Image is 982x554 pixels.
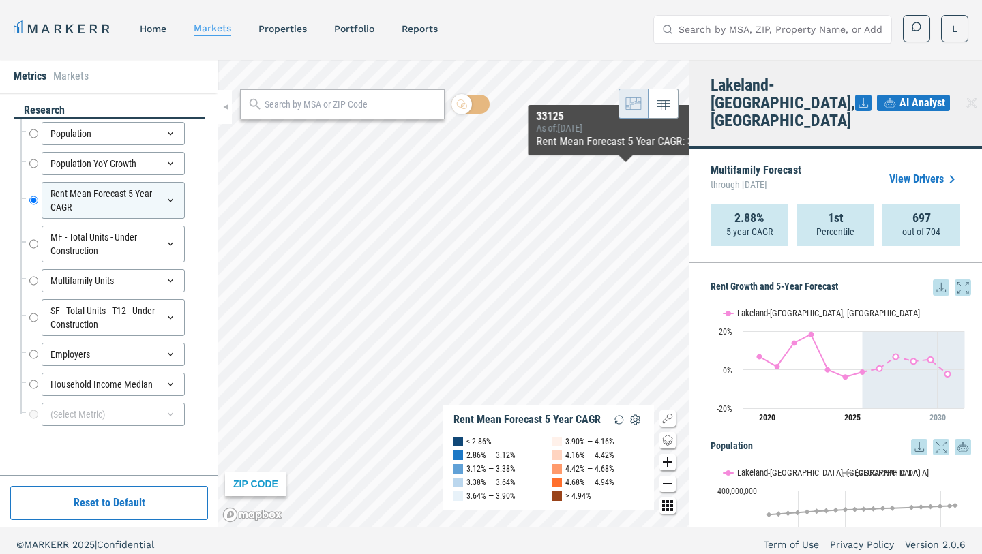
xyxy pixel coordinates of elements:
[912,211,931,225] strong: 697
[734,211,764,225] strong: 2.88%
[852,506,858,512] path: Monday, 14 Dec, 19:00, 332,062,000. USA.
[225,472,286,496] div: ZIP CODE
[877,95,950,111] button: AI Analyst
[24,539,72,550] span: MARKERR
[679,16,883,43] input: Search by MSA, ZIP, Property Name, or Address
[929,413,946,422] tspan: 2030
[764,538,819,551] a: Term of Use
[767,503,958,517] g: USA, line 2 of 2 with 20 data points.
[945,371,951,377] path: Monday, 29 Jul, 20:00, -2.27. Lakeland-Winter Haven, FL.
[947,503,953,508] path: Saturday, 14 Dec, 19:00, 345,074,000. USA.
[565,462,614,476] div: 4.42% — 4.68%
[42,152,185,175] div: Population YoY Growth
[334,23,374,34] a: Portfolio
[719,327,732,337] text: 20%
[833,507,839,512] path: Friday, 14 Dec, 19:00, 329,659,000. USA.
[218,60,689,527] canvas: Map
[724,308,828,318] button: Show Lakeland-Winter Haven, FL
[42,269,185,292] div: Multifamily Units
[42,373,185,396] div: Household Income Median
[737,308,920,318] text: Lakeland-[GEOGRAPHIC_DATA], [GEOGRAPHIC_DATA]
[14,103,205,119] div: research
[767,512,772,517] path: Wednesday, 14 Dec, 19:00, 313,454,000. USA.
[928,504,934,509] path: Thursday, 14 Dec, 19:00, 342,385,000. USA.
[659,410,676,427] button: Show/Hide Legend Map Button
[723,366,732,375] text: 0%
[776,511,782,517] path: Friday, 14 Dec, 19:00, 315,877,000. USA.
[893,354,899,359] path: Thursday, 29 Jul, 20:00, 6.76. Lakeland-Winter Haven, FL.
[843,374,848,380] path: Monday, 29 Jul, 20:00, -3.77. Lakeland-Winter Haven, FL.
[16,539,24,550] span: ©
[565,489,591,503] div: > 4.94%
[717,487,757,496] text: 400,000,000
[14,19,113,38] a: MARKERR
[466,462,516,476] div: 3.12% — 3.38%
[890,505,895,510] path: Saturday, 14 Dec, 19:00, 337,005,000. USA.
[856,467,929,478] text: [GEOGRAPHIC_DATA]
[565,476,614,489] div: 4.68% — 4.94%
[42,226,185,262] div: MF - Total Units - Under Construction
[97,539,154,550] span: Confidential
[565,448,614,462] div: 4.16% — 4.42%
[453,413,601,427] div: Rent Mean Forecast 5 Year CAGR
[711,296,971,432] svg: Interactive chart
[53,68,89,84] li: Markets
[953,503,958,508] path: Monday, 14 Jul, 20:00, 346,339,000. USA.
[711,176,801,194] span: through [DATE]
[265,97,437,112] input: Search by MSA or ZIP Code
[466,476,516,489] div: 3.38% — 3.64%
[809,331,814,337] path: Friday, 29 Jul, 20:00, 18.34. Lakeland-Winter Haven, FL.
[258,23,307,34] a: properties
[711,165,801,194] p: Multifamily Forecast
[711,439,971,455] h5: Population
[828,211,844,225] strong: 1st
[814,508,820,514] path: Wednesday, 14 Dec, 19:00, 325,742,000. USA.
[659,454,676,470] button: Zoom in map button
[919,504,924,510] path: Tuesday, 14 Dec, 19:00, 340,970,000. USA.
[842,467,870,478] button: Show USA
[724,467,828,478] button: Show Lakeland-Winter Haven, FL
[565,435,614,448] div: 3.90% — 4.16%
[938,504,943,509] path: Friday, 14 Dec, 19:00, 343,754,000. USA.
[711,279,971,296] h5: Rent Growth and 5-Year Forecast
[537,134,715,150] div: Rent Mean Forecast 5 Year CAGR :
[941,15,968,42] button: L
[816,225,854,238] p: Percentile
[861,506,867,512] path: Tuesday, 14 Dec, 19:00, 332,891,000. USA.
[860,369,865,375] path: Tuesday, 29 Jul, 20:00, -1.27. Lakeland-Winter Haven, FL.
[659,476,676,492] button: Zoom out map button
[911,358,917,364] path: Saturday, 29 Jul, 20:00, 4.36. Lakeland-Winter Haven, FL.
[928,357,934,363] path: Sunday, 29 Jul, 20:00, 5.21. Lakeland-Winter Haven, FL.
[795,510,801,515] path: Sunday, 14 Dec, 19:00, 320,815,000. USA.
[871,506,876,512] path: Wednesday, 14 Dec, 19:00, 334,326,000. USA.
[10,486,208,520] button: Reset to Default
[805,509,810,514] path: Monday, 14 Dec, 19:00, 323,318,000. USA.
[688,135,715,148] b: 3.65%
[42,182,185,219] div: Rent Mean Forecast 5 Year CAGR
[711,296,971,432] div: Rent Growth and 5-Year Forecast. Highcharts interactive chart.
[759,413,775,422] tspan: 2020
[611,412,627,428] img: Reload Legend
[194,22,231,33] a: markets
[830,538,894,551] a: Privacy Policy
[466,489,516,503] div: 3.64% — 3.90%
[902,225,940,238] p: out of 704
[899,95,945,111] span: AI Analyst
[466,435,492,448] div: < 2.86%
[42,403,185,426] div: (Select Metric)
[537,110,715,150] div: Map Tooltip Content
[627,412,644,428] img: Settings
[877,366,882,371] path: Wednesday, 29 Jul, 20:00, 0.62. Lakeland-Winter Haven, FL.
[889,171,960,187] a: View Drivers
[711,76,855,129] h4: Lakeland-[GEOGRAPHIC_DATA], [GEOGRAPHIC_DATA]
[402,23,438,34] a: reports
[844,413,861,422] tspan: 2025
[905,538,966,551] a: Version 2.0.6
[726,225,773,238] p: 5-year CAGR
[42,343,185,366] div: Employers
[792,340,797,345] path: Thursday, 29 Jul, 20:00, 13.82. Lakeland-Winter Haven, FL.
[659,497,676,514] button: Other options map button
[909,504,914,510] path: Monday, 14 Dec, 19:00, 339,513,000. USA.
[824,508,829,513] path: Thursday, 14 Dec, 19:00, 327,848,000. USA.
[843,507,848,512] path: Saturday, 14 Dec, 19:00, 331,345,000. USA.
